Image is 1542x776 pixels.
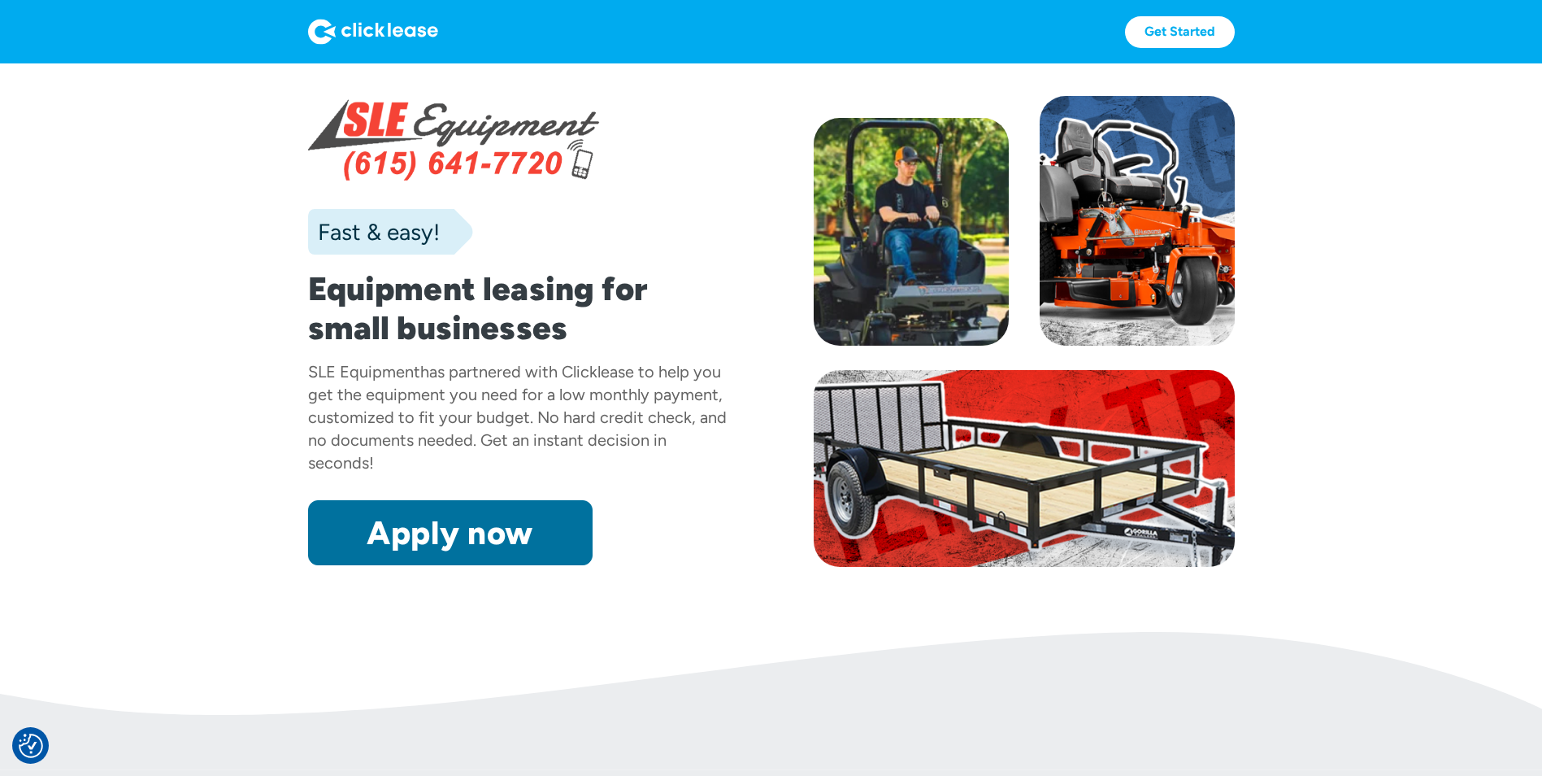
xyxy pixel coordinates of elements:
img: Logo [308,19,438,45]
div: SLE Equipment [308,362,420,381]
a: Get Started [1125,16,1235,48]
img: Revisit consent button [19,734,43,758]
div: Fast & easy! [308,216,440,248]
div: has partnered with Clicklease to help you get the equipment you need for a low monthly payment, c... [308,362,727,473]
button: Consent Preferences [19,734,43,758]
h1: Equipment leasing for small businesses [308,269,729,347]
a: Apply now [308,500,593,565]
